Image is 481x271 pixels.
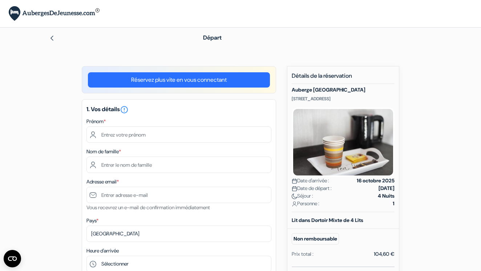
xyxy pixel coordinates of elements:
strong: 16 octobre 2025 [357,177,395,185]
img: moon.svg [292,194,297,199]
label: Nom de famille [86,148,121,155]
label: Prénom [86,118,106,125]
h5: Auberge [GEOGRAPHIC_DATA] [292,87,395,93]
img: user_icon.svg [292,201,297,207]
span: Départ [203,34,222,41]
span: Date d'arrivée : [292,177,329,185]
input: Entrez votre prénom [86,126,271,143]
img: calendar.svg [292,186,297,191]
strong: [DATE] [379,185,395,192]
small: Non remboursable [292,233,339,244]
strong: 4 Nuits [378,192,395,200]
h5: Détails de la réservation [292,72,395,84]
a: error_outline [120,105,129,113]
img: calendar.svg [292,178,297,184]
label: Pays [86,217,98,225]
p: [STREET_ADDRESS] [292,96,395,102]
i: error_outline [120,105,129,114]
span: Séjour : [292,192,313,200]
button: Ouvrir le widget CMP [4,250,21,267]
img: AubergesDeJeunesse.com [9,6,100,21]
small: Vous recevrez un e-mail de confirmation immédiatement [86,204,210,211]
a: Réservez plus vite en vous connectant [88,72,270,88]
span: Personne : [292,200,319,207]
div: 104,60 € [374,250,395,258]
img: left_arrow.svg [49,35,55,41]
strong: 1 [393,200,395,207]
label: Adresse email [86,178,119,186]
input: Entrer le nom de famille [86,157,271,173]
label: Heure d'arrivée [86,247,119,255]
input: Entrer adresse e-mail [86,187,271,203]
div: Prix total : [292,250,314,258]
span: Date de départ : [292,185,332,192]
h5: 1. Vos détails [86,105,271,114]
b: Lit dans Dortoir Mixte de 4 Lits [292,217,363,223]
